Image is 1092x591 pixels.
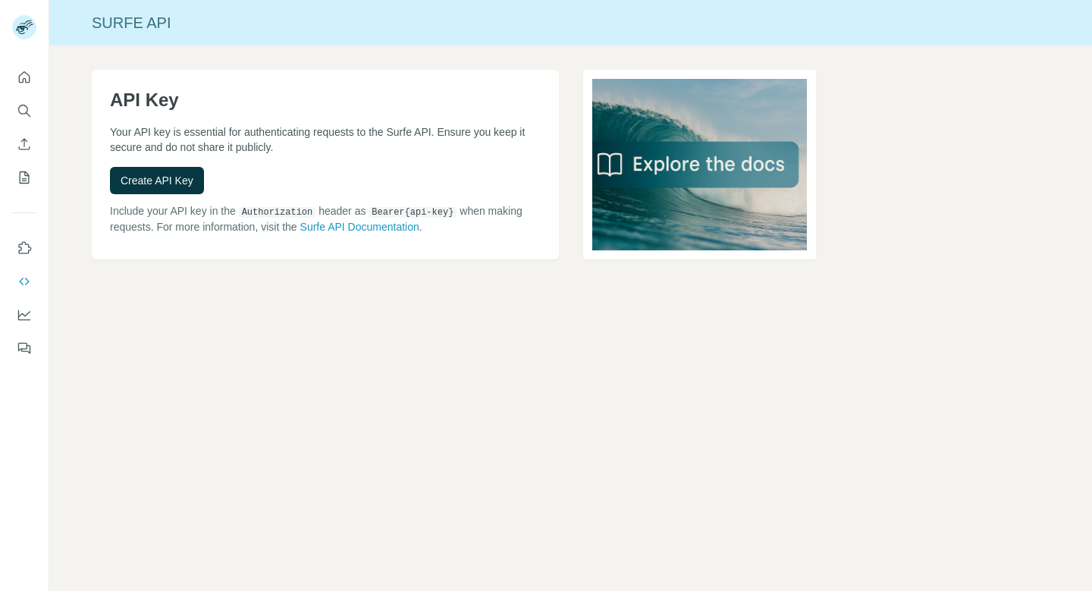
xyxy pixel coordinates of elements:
button: Use Surfe on LinkedIn [12,234,36,262]
button: Quick start [12,64,36,91]
button: Enrich CSV [12,130,36,158]
p: Your API key is essential for authenticating requests to the Surfe API. Ensure you keep it secure... [110,124,541,155]
button: Feedback [12,335,36,362]
code: Bearer {api-key} [369,207,457,218]
h1: API Key [110,88,541,112]
span: Create API Key [121,173,193,188]
button: Dashboard [12,301,36,329]
button: Use Surfe API [12,268,36,295]
a: Surfe API Documentation [300,221,419,233]
p: Include your API key in the header as when making requests. For more information, visit the . [110,203,541,234]
button: Search [12,97,36,124]
div: Surfe API [49,12,1092,33]
button: Create API Key [110,167,204,194]
button: My lists [12,164,36,191]
code: Authorization [239,207,316,218]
